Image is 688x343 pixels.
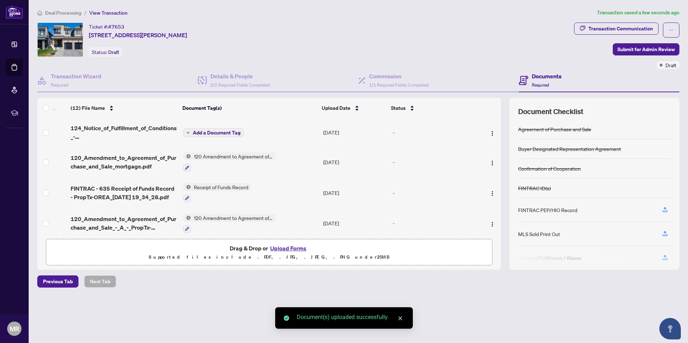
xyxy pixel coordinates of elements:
[320,147,390,177] td: [DATE]
[659,318,681,339] button: Open asap
[393,128,474,136] div: -
[518,145,621,153] div: Buyer Designated Representation Agreement
[518,184,551,192] div: FINTRAC ID(s)
[84,9,86,17] li: /
[51,72,101,80] h4: Transaction Wizard
[51,253,488,261] p: Supported files include .PDF, .JPG, .JPEG, .PNG under 25 MB
[489,160,495,166] img: Logo
[284,315,289,321] span: check-circle
[183,152,191,160] img: Status Icon
[487,187,498,199] button: Logo
[6,5,23,19] img: logo
[71,104,105,112] span: (12) File Name
[191,152,276,160] span: 120 Amendment to Agreement of Purchase and Sale
[489,191,495,196] img: Logo
[37,275,78,288] button: Previous Tab
[37,10,42,15] span: home
[320,177,390,208] td: [DATE]
[532,72,562,80] h4: Documents
[597,9,679,17] article: Transaction saved a few seconds ago
[191,183,251,191] span: Receipt of Funds Record
[532,82,549,88] span: Required
[617,44,675,55] span: Submit for Admin Review
[89,31,187,39] span: [STREET_ADDRESS][PERSON_NAME]
[183,183,251,202] button: Status IconReceipt of Funds Record
[108,24,124,30] span: 47653
[518,107,583,117] span: Document Checklist
[489,131,495,136] img: Logo
[388,98,474,118] th: Status
[518,165,581,172] div: Confirmation of Cooperation
[210,72,270,80] h4: Details & People
[319,98,388,118] th: Upload Date
[574,23,659,35] button: Transaction Communication
[518,230,560,238] div: MLS Sold Print Out
[398,316,403,321] span: close
[68,98,180,118] th: (12) File Name
[71,124,177,141] span: 124_Notice_of_Fulfillment_of_Conditions_-_Agreement_of_Purchase_and_Sale_mortgage.pdf
[322,104,350,112] span: Upload Date
[183,214,191,222] img: Status Icon
[518,125,591,133] div: Agreement of Purchase and Sale
[613,43,679,55] button: Submit for Admin Review
[210,82,270,88] span: 2/2 Required Fields Completed
[193,130,240,135] span: Add a Document Tag
[518,206,577,214] div: FINTRAC PEP/HIO Record
[487,217,498,229] button: Logo
[71,215,177,232] span: 120_Amendment_to_Agreement_of_Purchase_and_Sale_-_A_-_PropTx-OREA_2025-0.pdf
[369,82,429,88] span: 1/1 Required Fields Completed
[393,158,474,166] div: -
[665,61,677,69] span: Draft
[393,189,474,197] div: -
[89,47,122,57] div: Status:
[588,23,653,34] div: Transaction Communication
[268,244,309,253] button: Upload Forms
[230,244,309,253] span: Drag & Drop or
[84,275,116,288] button: Next Tab
[183,128,244,137] button: Add a Document Tag
[396,314,404,322] a: Close
[89,23,124,31] div: Ticket #:
[38,23,83,57] img: IMG-E12273070_1.jpg
[71,184,177,201] span: FINTRAC - 635 Receipt of Funds Record - PropTx-OREA_[DATE] 19_34_28.pdf
[89,10,128,16] span: View Transaction
[183,214,276,233] button: Status Icon120 Amendment to Agreement of Purchase and Sale
[191,214,276,222] span: 120 Amendment to Agreement of Purchase and Sale
[51,82,68,88] span: Required
[43,276,73,287] span: Previous Tab
[183,128,244,137] button: Add a Document Tag
[320,208,390,239] td: [DATE]
[183,183,191,191] img: Status Icon
[180,98,319,118] th: Document Tag(s)
[369,72,429,80] h4: Commission
[489,221,495,227] img: Logo
[487,127,498,138] button: Logo
[183,152,276,172] button: Status Icon120 Amendment to Agreement of Purchase and Sale
[46,239,492,266] span: Drag & Drop orUpload FormsSupported files include .PDF, .JPG, .JPEG, .PNG under25MB
[108,49,119,55] span: Draft
[186,131,190,134] span: plus
[320,118,390,147] td: [DATE]
[391,104,406,112] span: Status
[71,153,177,171] span: 120_Amendment_to_Agreement_of_Purchase_and_Sale_mortgage.pdf
[669,28,674,33] span: ellipsis
[393,219,474,227] div: -
[487,156,498,168] button: Logo
[297,313,404,322] div: Document(s) uploaded successfully.
[45,10,81,16] span: Deal Processing
[10,324,19,334] span: MR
